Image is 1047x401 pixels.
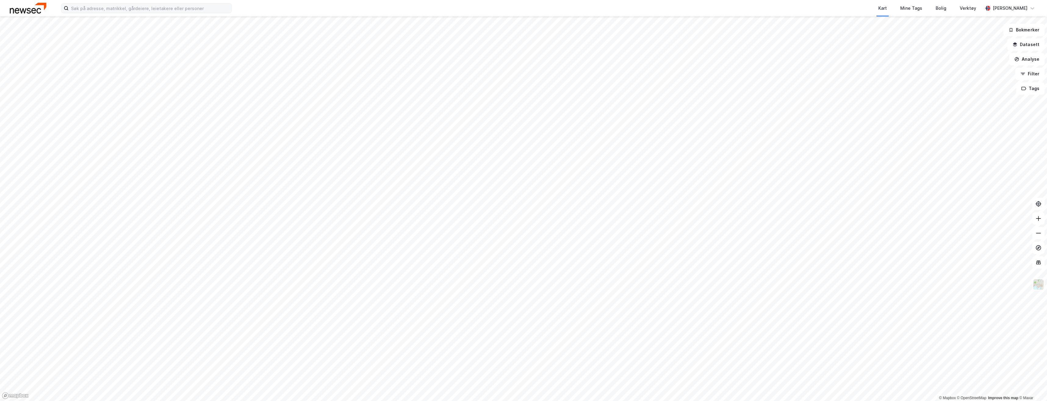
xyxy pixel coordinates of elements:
[960,5,976,12] div: Verktøy
[900,5,922,12] div: Mine Tags
[10,3,46,13] img: newsec-logo.f6e21ccffca1b3a03d2d.png
[1016,372,1047,401] iframe: Chat Widget
[936,5,946,12] div: Bolig
[69,4,232,13] input: Søk på adresse, matrikkel, gårdeiere, leietakere eller personer
[1016,372,1047,401] div: Kontrollprogram for chat
[993,5,1027,12] div: [PERSON_NAME]
[878,5,887,12] div: Kart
